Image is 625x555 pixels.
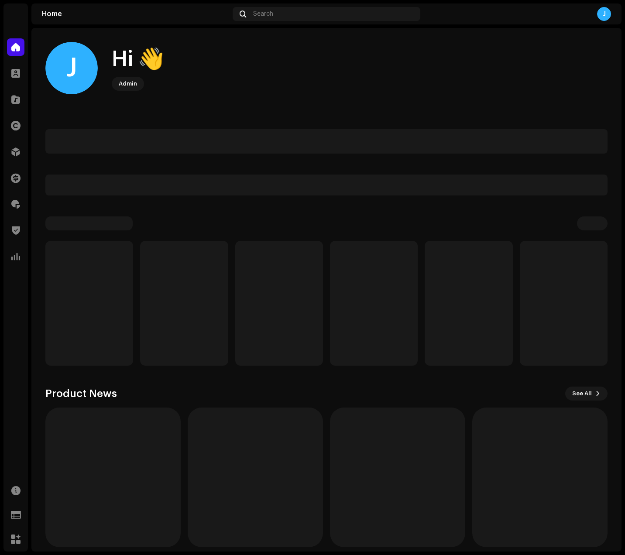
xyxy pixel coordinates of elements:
[45,387,117,401] h3: Product News
[253,10,273,17] span: Search
[45,42,98,94] div: J
[119,79,137,89] div: Admin
[572,385,592,402] span: See All
[597,7,611,21] div: J
[42,10,229,17] div: Home
[112,45,164,73] div: Hi 👋
[565,387,608,401] button: See All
